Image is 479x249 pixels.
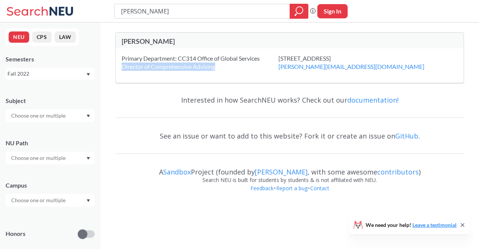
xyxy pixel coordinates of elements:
div: [STREET_ADDRESS] [278,54,443,71]
svg: magnifying glass [295,6,303,16]
a: Report a bug [276,185,308,192]
div: Dropdown arrow [6,152,95,164]
button: CPS [32,31,52,43]
p: Honors [6,230,25,238]
div: Primary Department: CC314 Office of Global Services Director of Comprehensive Advising [122,54,278,71]
div: magnifying glass [290,4,308,19]
svg: Dropdown arrow [86,199,90,202]
a: contributors [377,167,419,176]
div: Semesters [6,55,95,63]
svg: Dropdown arrow [86,157,90,160]
button: Sign In [317,4,348,18]
div: Subject [6,97,95,105]
div: Dropdown arrow [6,109,95,122]
a: Feedback [250,185,274,192]
div: See an issue or want to add to this website? Fork it or create an issue on . [115,125,464,147]
a: Leave a testimonial [412,222,457,228]
div: NU Path [6,139,95,147]
a: Sandbox [163,167,191,176]
a: Contact [310,185,330,192]
a: GitHub [395,131,418,140]
svg: Dropdown arrow [86,115,90,118]
button: LAW [55,31,76,43]
a: [PERSON_NAME][EMAIL_ADDRESS][DOMAIN_NAME] [278,63,424,70]
svg: Dropdown arrow [86,73,90,76]
button: NEU [9,31,29,43]
div: Campus [6,181,95,189]
a: documentation! [347,95,399,104]
input: Choose one or multiple [7,111,70,120]
div: Fall 2022Dropdown arrow [6,68,95,80]
input: Choose one or multiple [7,154,70,163]
div: [PERSON_NAME] [122,37,290,45]
input: Class, professor, course number, "phrase" [120,5,284,18]
input: Choose one or multiple [7,196,70,205]
div: A Project (founded by , with some awesome ) [115,161,464,176]
a: [PERSON_NAME] [255,167,308,176]
div: Dropdown arrow [6,194,95,207]
div: • • [115,184,464,204]
div: Interested in how SearchNEU works? Check out our [115,89,464,111]
span: We need your help! [366,222,457,228]
div: Fall 2022 [7,70,86,78]
div: Search NEU is built for students by students & is not affiliated with NEU. [115,176,464,184]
